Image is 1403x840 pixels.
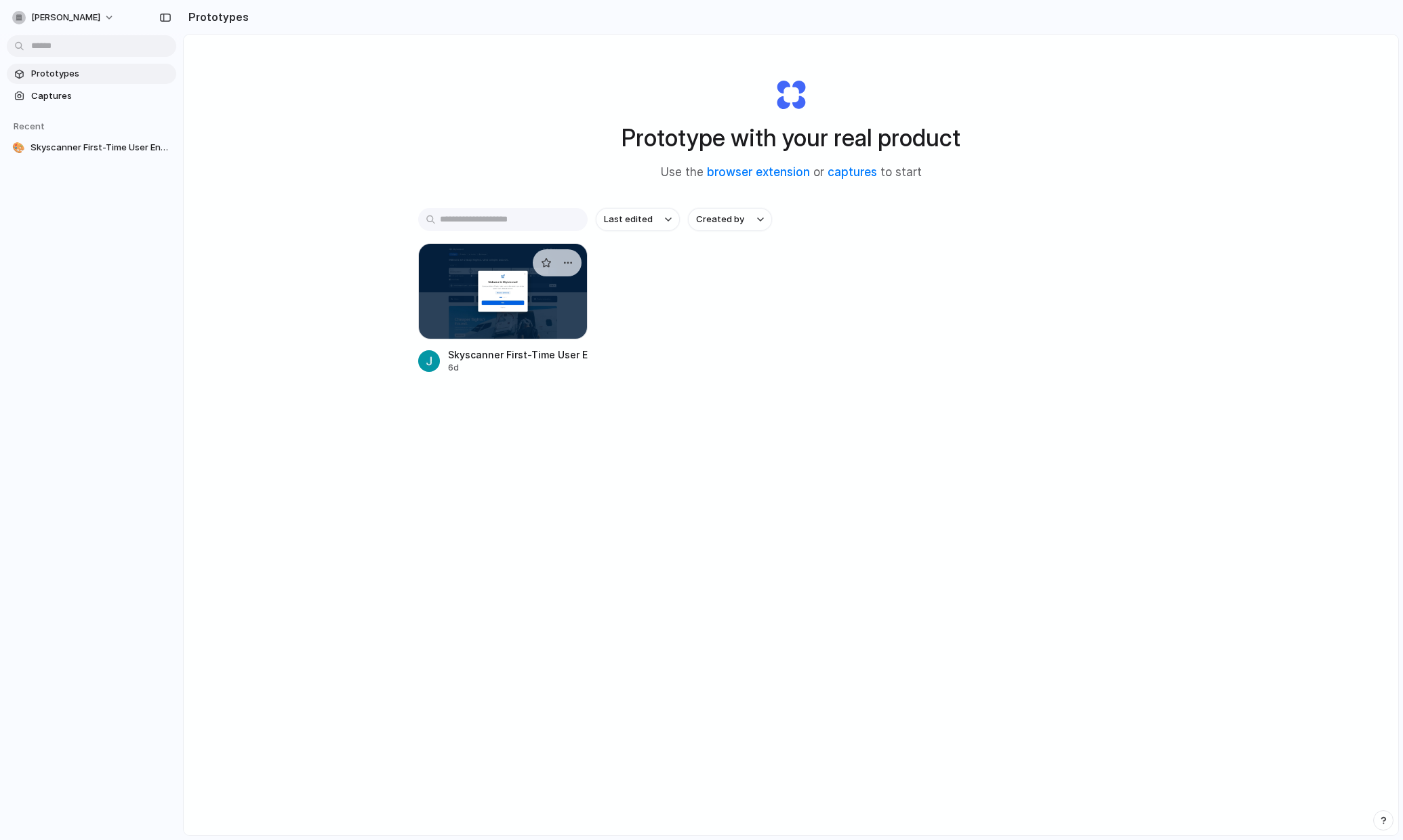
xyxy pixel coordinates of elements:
[828,165,877,179] a: captures
[7,64,176,84] a: Prototypes
[604,213,653,226] span: Last edited
[31,89,171,103] span: Captures
[14,121,45,131] span: Recent
[448,348,588,362] div: Skyscanner First-Time User Engagement Flows
[31,67,171,81] span: Prototypes
[30,141,171,154] span: Skyscanner First-Time User Engagement Flows
[596,208,680,231] button: Last edited
[707,165,810,179] a: browser extension
[183,9,249,25] h2: Prototypes
[688,208,772,231] button: Created by
[448,362,588,374] div: 6d
[622,120,960,156] h1: Prototype with your real product
[7,86,176,106] a: Captures
[418,243,588,374] a: Skyscanner First-Time User Engagement FlowsSkyscanner First-Time User Engagement Flows6d
[31,11,100,24] span: [PERSON_NAME]
[7,7,121,28] button: [PERSON_NAME]
[696,213,744,226] span: Created by
[661,164,922,182] span: Use the or to start
[12,141,25,154] div: 🎨
[7,138,176,158] a: 🎨Skyscanner First-Time User Engagement Flows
